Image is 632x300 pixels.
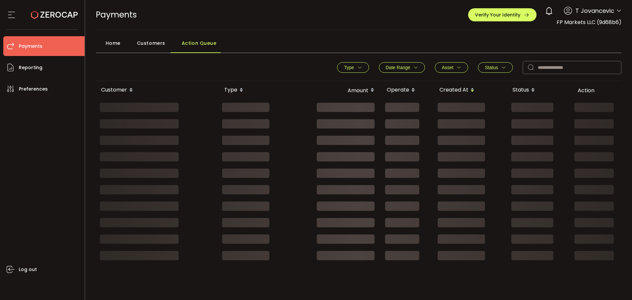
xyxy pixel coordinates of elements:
button: Asset [435,62,468,73]
div: Status [507,85,572,96]
iframe: Chat Widget [555,229,632,300]
span: Reporting [19,63,42,72]
div: Operate [382,85,434,96]
span: Date Range [386,65,410,70]
button: Verify Your Identity [468,8,537,21]
div: Type [219,85,292,96]
div: Amount [292,85,382,96]
div: Created At [434,85,507,96]
span: Payments [96,9,137,20]
span: Status [485,65,498,70]
span: Type [344,65,354,70]
span: Action Queue [182,37,217,50]
span: Verify Your Identity [475,13,520,17]
span: T Jovancevic [575,6,614,15]
button: Status [478,62,513,73]
span: Payments [19,41,42,51]
button: Date Range [379,62,425,73]
span: Log out [19,265,37,274]
span: Asset [442,65,453,70]
span: Customers [137,37,165,50]
div: Action [572,87,622,94]
div: Customer [96,85,219,96]
button: Type [337,62,369,73]
span: Home [106,37,120,50]
span: Preferences [19,84,48,94]
span: FP Markets LLC (9d68b6) [557,18,621,26]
